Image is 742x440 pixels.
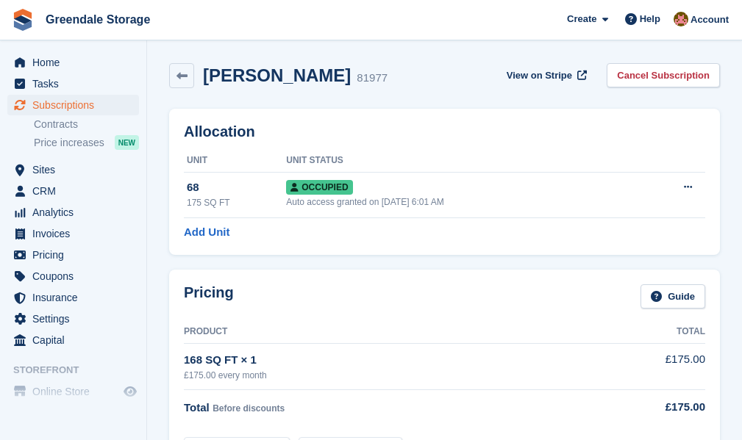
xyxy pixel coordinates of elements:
a: menu [7,223,139,244]
span: Analytics [32,202,121,223]
a: menu [7,73,139,94]
span: Capital [32,330,121,350]
span: Insurance [32,287,121,308]
span: Subscriptions [32,95,121,115]
span: Help [640,12,660,26]
span: View on Stripe [507,68,572,83]
div: NEW [115,135,139,150]
a: menu [7,287,139,308]
div: 68 [187,179,286,196]
a: menu [7,181,139,201]
span: Total [184,401,210,414]
a: menu [7,202,139,223]
div: 81977 [357,70,388,87]
th: Total [625,320,705,344]
a: menu [7,52,139,73]
span: Home [32,52,121,73]
a: Price increases NEW [34,134,139,151]
span: CRM [32,181,121,201]
a: View on Stripe [501,63,590,87]
td: £175.00 [625,343,705,389]
th: Unit [184,149,286,173]
a: Greendale Storage [40,7,156,32]
h2: [PERSON_NAME] [203,65,351,85]
h2: Allocation [184,123,705,140]
span: Invoices [32,223,121,244]
a: menu [7,381,139,402]
a: menu [7,330,139,350]
span: Online Store [32,381,121,402]
div: £175.00 every month [184,369,625,382]
span: Coupons [32,266,121,286]
span: Tasks [32,73,121,94]
th: Product [184,320,625,344]
a: Guide [641,284,705,309]
span: Price increases [34,136,104,150]
span: Pricing [32,245,121,265]
a: menu [7,266,139,286]
span: Account [691,12,729,27]
img: Justin Swingler [674,12,688,26]
div: Auto access granted on [DATE] 6:01 AM [286,195,637,209]
a: Preview store [121,383,139,400]
th: Unit Status [286,149,637,173]
a: Add Unit [184,224,229,241]
div: 168 SQ FT × 1 [184,352,625,369]
span: Before discounts [213,403,285,414]
span: Sites [32,159,121,180]
span: Create [567,12,596,26]
div: £175.00 [625,399,705,416]
span: Occupied [286,180,352,195]
a: Contracts [34,118,139,131]
a: menu [7,309,139,329]
span: Settings [32,309,121,329]
img: stora-icon-8386f47178a22dfd0bd8f6a31ec36ba5ce8667c1dd55bd0f319d3a0aa187defe.svg [12,9,34,31]
a: menu [7,245,139,265]
div: 175 SQ FT [187,196,286,209]
a: menu [7,159,139,180]
a: menu [7,95,139,115]
a: Cancel Subscription [607,63,720,87]
h2: Pricing [184,284,234,309]
span: Storefront [13,363,146,378]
